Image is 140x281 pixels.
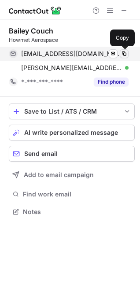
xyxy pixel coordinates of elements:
[9,206,135,218] button: Notes
[9,188,135,200] button: Find work email
[21,50,122,58] span: [EMAIL_ADDRESS][DOMAIN_NAME]
[9,167,135,183] button: Add to email campaign
[9,5,62,16] img: ContactOut v5.3.10
[24,129,118,136] span: AI write personalized message
[9,26,53,35] div: Bailey Couch
[9,36,135,44] div: Howmet Aerospace
[9,125,135,140] button: AI write personalized message
[94,78,129,86] button: Reveal Button
[24,171,94,178] span: Add to email campaign
[23,208,131,216] span: Notes
[9,146,135,162] button: Send email
[24,108,119,115] div: Save to List / ATS / CRM
[23,190,131,198] span: Find work email
[21,64,122,72] span: [PERSON_NAME][EMAIL_ADDRESS][DOMAIN_NAME]
[9,104,135,119] button: save-profile-one-click
[24,150,58,157] span: Send email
